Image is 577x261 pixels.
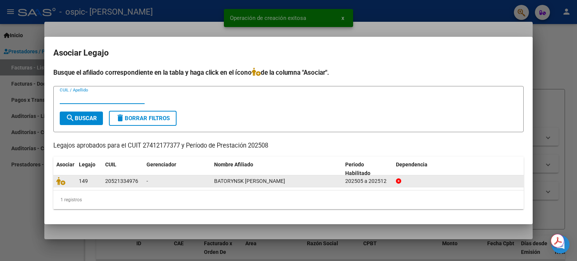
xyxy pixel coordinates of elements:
span: Asociar [56,161,74,167]
button: Borrar Filtros [109,111,177,126]
button: Buscar [60,112,103,125]
span: Periodo Habilitado [345,161,370,176]
mat-icon: search [66,113,75,122]
datatable-header-cell: CUIL [102,157,143,181]
span: Borrar Filtros [116,115,170,122]
span: Legajo [79,161,95,167]
span: Gerenciador [147,161,176,167]
span: Buscar [66,115,97,122]
datatable-header-cell: Legajo [76,157,102,181]
span: - [147,178,148,184]
span: BATORYNSK LUCAS TOMAS [214,178,285,184]
span: Nombre Afiliado [214,161,253,167]
datatable-header-cell: Periodo Habilitado [342,157,393,181]
mat-icon: delete [116,113,125,122]
span: Dependencia [396,161,427,167]
div: 20521334976 [105,177,138,186]
h4: Busque el afiliado correspondiente en la tabla y haga click en el ícono de la columna "Asociar". [53,68,524,77]
datatable-header-cell: Gerenciador [143,157,211,181]
span: CUIL [105,161,116,167]
div: 202505 a 202512 [345,177,390,186]
datatable-header-cell: Asociar [53,157,76,181]
datatable-header-cell: Nombre Afiliado [211,157,342,181]
div: 1 registros [53,190,524,209]
h2: Asociar Legajo [53,46,524,60]
datatable-header-cell: Dependencia [393,157,524,181]
span: 149 [79,178,88,184]
p: Legajos aprobados para el CUIT 27412177377 y Período de Prestación 202508 [53,141,524,151]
